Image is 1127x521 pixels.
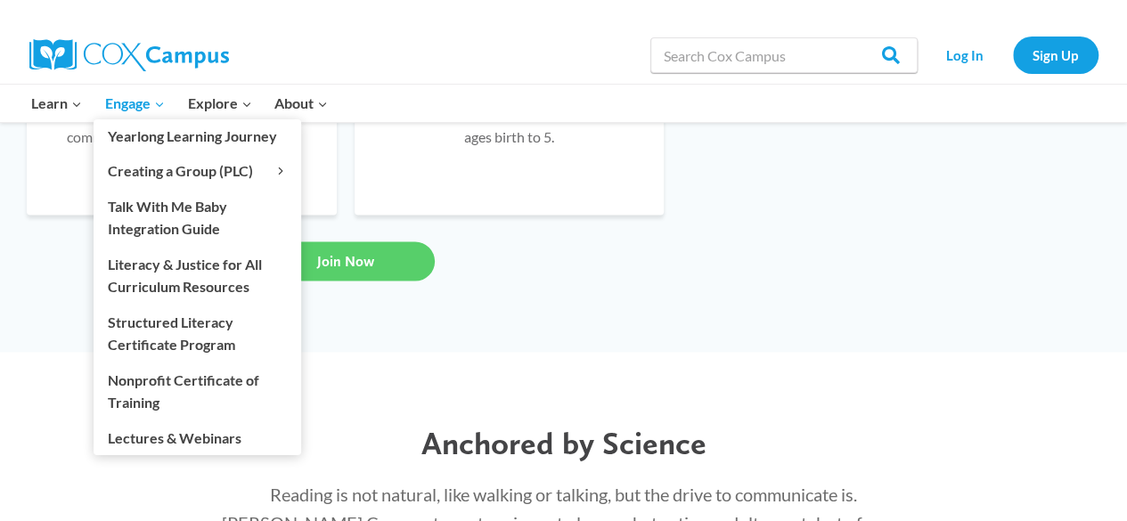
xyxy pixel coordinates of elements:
button: Child menu of Engage [94,85,176,122]
nav: Secondary Navigation [927,37,1098,73]
a: Nonprofit Certificate of Training [94,362,301,419]
a: Lectures & Webinars [94,420,301,454]
nav: Primary Navigation [20,85,339,122]
span: Join Now [317,252,374,269]
a: Log In [927,37,1004,73]
button: Child menu of Creating a Group (PLC) [94,154,301,188]
button: Child menu of Learn [20,85,94,122]
p: Have a question for an expert or need advice from others just like you? Our community has answers... [53,79,310,170]
a: Talk With Me Baby Integration Guide [94,189,301,246]
a: Sign Up [1013,37,1098,73]
a: Structured Literacy Certificate Program [94,305,301,362]
button: Child menu of About [263,85,339,122]
button: Child menu of Explore [176,85,264,122]
a: Join Now [257,241,435,281]
input: Search Cox Campus [650,37,918,73]
a: Literacy & Justice for All Curriculum Resources [94,247,301,304]
a: Yearlong Learning Journey [94,119,301,153]
span: Anchored by Science [421,423,706,461]
img: Cox Campus [29,39,229,71]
